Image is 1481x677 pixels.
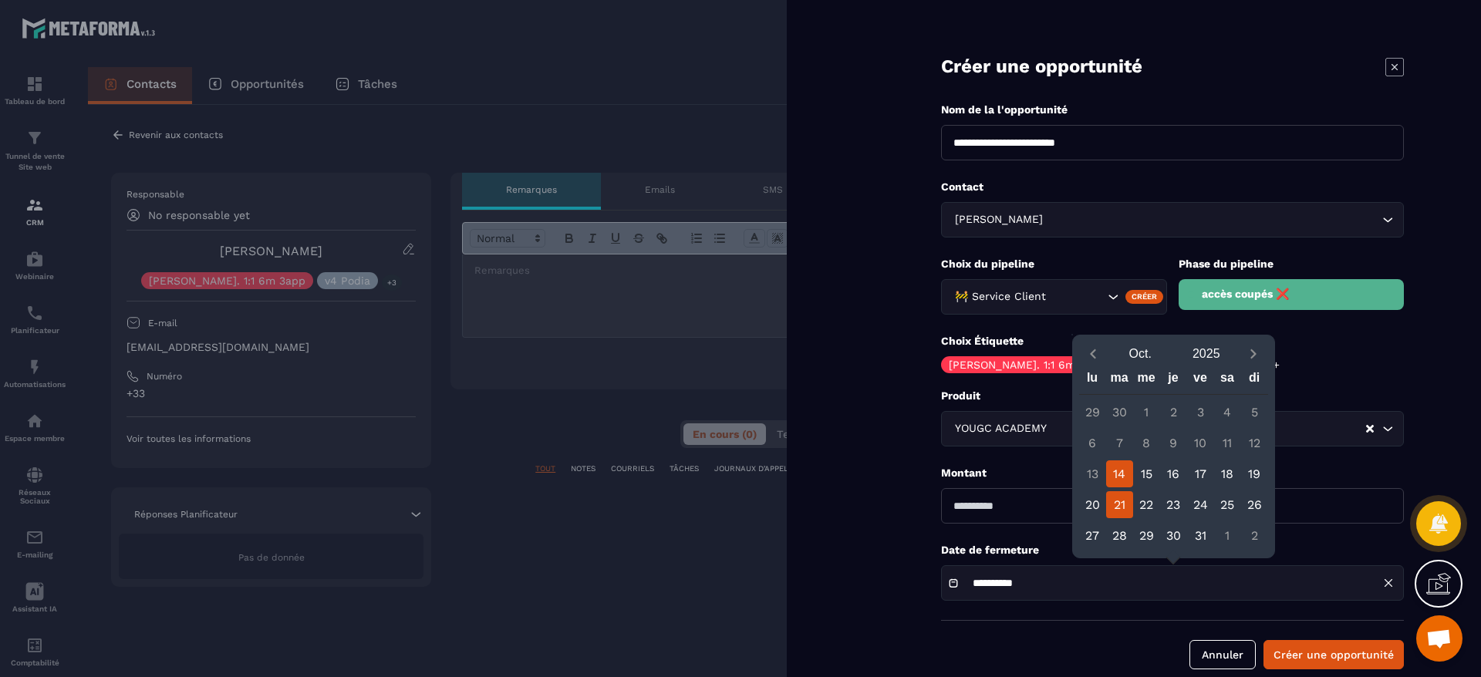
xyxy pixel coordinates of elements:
[1106,460,1133,487] div: 14
[1079,367,1106,394] div: lu
[1106,399,1133,426] div: 30
[1108,340,1174,367] button: Open months overlay
[1241,367,1268,394] div: di
[941,411,1404,446] div: Search for option
[1241,399,1268,426] div: 5
[1187,522,1214,549] div: 31
[941,257,1167,271] p: Choix du pipeline
[1079,367,1268,549] div: Calendar wrapper
[1133,460,1160,487] div: 15
[1079,399,1268,549] div: Calendar days
[1106,522,1133,549] div: 28
[951,211,1046,228] span: [PERSON_NAME]
[1241,460,1268,487] div: 19
[1241,522,1268,549] div: 2
[1160,367,1187,394] div: je
[1133,399,1160,426] div: 1
[1160,460,1187,487] div: 16
[1263,640,1404,669] button: Créer une opportunité
[951,288,1049,305] span: 🚧 Service Client
[1079,429,1106,456] div: 6
[1046,211,1378,228] input: Search for option
[1133,367,1160,394] div: me
[1214,429,1241,456] div: 11
[1160,491,1187,518] div: 23
[1079,491,1106,518] div: 20
[1133,491,1160,518] div: 22
[1416,615,1462,662] div: Ouvrir le chat
[941,202,1404,237] div: Search for option
[1133,522,1160,549] div: 29
[1173,340,1240,367] button: Open years overlay
[1189,640,1256,669] button: Annuler
[1187,429,1214,456] div: 10
[1160,399,1187,426] div: 2
[1214,522,1241,549] div: 1
[941,279,1167,315] div: Search for option
[1241,429,1268,456] div: 12
[1179,257,1405,271] p: Phase du pipeline
[1106,429,1133,456] div: 7
[1050,420,1365,437] input: Search for option
[941,389,1404,403] p: Produit
[1366,423,1374,435] button: Clear Selected
[1187,460,1214,487] div: 17
[1160,522,1187,549] div: 30
[941,543,1404,557] p: Date de fermeture
[951,420,1050,437] span: YOUGC ACADEMY
[1079,460,1106,487] div: 13
[1079,522,1106,549] div: 27
[941,334,1404,349] p: Choix Étiquette
[1125,290,1163,304] div: Créer
[941,466,1404,480] p: Montant
[1106,367,1133,394] div: ma
[1240,343,1268,364] button: Next month
[1214,367,1241,394] div: sa
[1106,491,1133,518] div: 21
[941,180,1404,194] p: Contact
[1214,491,1241,518] div: 25
[1133,429,1160,456] div: 8
[941,103,1404,117] p: Nom de la l'opportunité
[1079,343,1108,364] button: Previous month
[1214,460,1241,487] div: 18
[1214,399,1241,426] div: 4
[1079,399,1106,426] div: 29
[1187,399,1214,426] div: 3
[1160,429,1187,456] div: 9
[1241,491,1268,518] div: 26
[1049,288,1104,305] input: Search for option
[1187,367,1214,394] div: ve
[1187,491,1214,518] div: 24
[941,54,1142,79] p: Créer une opportunité
[949,359,1105,370] p: [PERSON_NAME]. 1:1 6m 3app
